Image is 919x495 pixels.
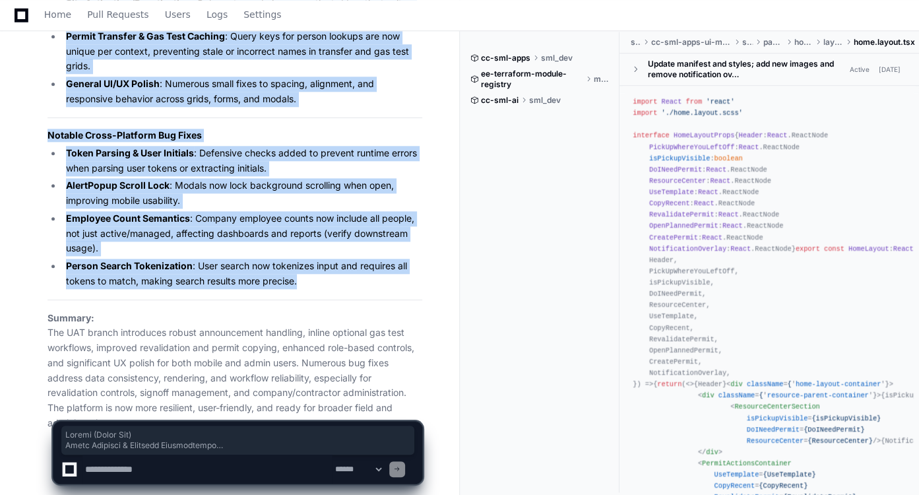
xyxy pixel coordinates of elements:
[481,69,583,90] span: ee-terraform-module-registry
[739,131,763,139] span: Header
[714,154,743,162] span: boolean
[759,391,763,399] span: {
[726,380,893,388] span: < = ' '}>
[647,59,846,80] div: Update manifest and styles; add new images and remove notification ov…
[529,95,561,106] span: sml_dev
[722,188,759,196] span: ReactNode
[649,211,714,218] span: RevalidatePermit
[726,234,763,242] span: ReactNode
[649,188,694,196] span: UseTemplate
[796,380,881,388] span: home-layout-container
[62,211,422,256] li: : Company employee counts now include all people, not just active/managed, affecting dashboards a...
[66,180,170,191] strong: AlertPopup Scroll Lock
[767,131,788,139] span: React
[734,177,771,185] span: ReactNode
[763,143,800,151] span: ReactNode
[649,154,710,162] span: isPickupVisible
[165,11,191,18] span: Users
[702,234,722,242] span: React
[62,259,422,289] li: : User search now tokenizes input and requires all tokens to match, making search results more pr...
[698,188,718,196] span: React
[730,380,742,388] span: div
[739,143,759,151] span: React
[661,109,742,117] span: './home.layout.scss'
[824,245,844,253] span: const
[206,11,228,18] span: Logs
[755,245,791,253] span: ReactNode
[792,131,828,139] span: ReactNode
[657,380,681,388] span: return
[44,11,71,18] span: Home
[633,109,657,117] span: import
[848,245,889,253] span: HomeLayout
[702,391,714,399] span: div
[767,391,869,399] span: resource-parent-container
[62,29,422,74] li: : Query keys for person lookups are now unique per context, preventing stale or incorrect names i...
[710,177,730,185] span: React
[706,98,734,106] span: 'react'
[649,143,734,151] span: PickUpWhereYouLeftOff
[62,146,422,176] li: : Defensive checks added to prevent runtime errors when parsing user tokens or extracting initials.
[747,222,783,230] span: ReactNode
[685,98,702,106] span: from
[651,37,731,48] span: cc-sml-apps-ui-mobile
[66,147,194,158] strong: Token Parsing & User Initials
[633,98,657,106] span: import
[730,166,767,174] span: ReactNode
[48,312,94,323] strong: Summary:
[649,199,690,207] span: CopyRecent
[66,30,225,42] strong: Permit Transfer & Gas Test Caching
[674,131,734,139] span: HomeLayoutProps
[48,311,422,431] p: The UAT branch introduces robust announcement handling, inline optional gas test workflows, impro...
[730,245,751,253] span: React
[481,53,530,63] span: cc-sml-apps
[481,95,519,106] span: cc-sml-ai
[879,65,901,75] div: [DATE]
[854,37,915,48] span: home.layout.tsx
[743,211,779,218] span: ReactNode
[661,98,681,106] span: React
[722,222,743,230] span: React
[62,178,422,209] li: : Modals now lock background scrolling when open, improving mobile usability.
[706,166,726,174] span: React
[66,78,160,89] strong: General UI/UX Polish
[66,260,193,271] strong: Person Search Tokenization
[698,391,881,399] span: < = ' '}>
[794,37,813,48] span: home
[685,380,693,388] span: <>
[742,37,753,48] span: src
[796,245,820,253] span: export
[823,37,843,48] span: layout
[649,245,726,253] span: NotificationOverlay
[243,11,281,18] span: Settings
[747,380,783,388] span: className
[649,234,698,242] span: CreatePermit
[718,211,739,218] span: React
[846,63,873,76] span: Active
[541,53,573,63] span: sml_dev
[893,245,914,253] span: React
[718,391,755,399] span: className
[66,213,190,224] strong: Employee Count Semantics
[649,166,702,174] span: DoINeedPermit
[694,199,714,207] span: React
[87,11,148,18] span: Pull Requests
[649,222,718,230] span: OpenPlannedPermit
[718,199,755,207] span: ReactNode
[630,37,641,48] span: src
[788,380,792,388] span: {
[594,74,610,84] span: main
[65,430,410,451] span: Loremi (Dolor Sit) Ametc Adipisci & Elitsedd Eiusmodtempo Incididuntutl/Etdolor: Magna aliquae ad...
[633,131,669,139] span: interface
[48,129,422,142] h3: Notable Cross-Platform Bug Fixes
[62,77,422,107] li: : Numerous small fixes to spacing, alignment, and responsive behavior across grids, forms, and mo...
[763,37,784,48] span: pages
[649,177,706,185] span: ResourceCenter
